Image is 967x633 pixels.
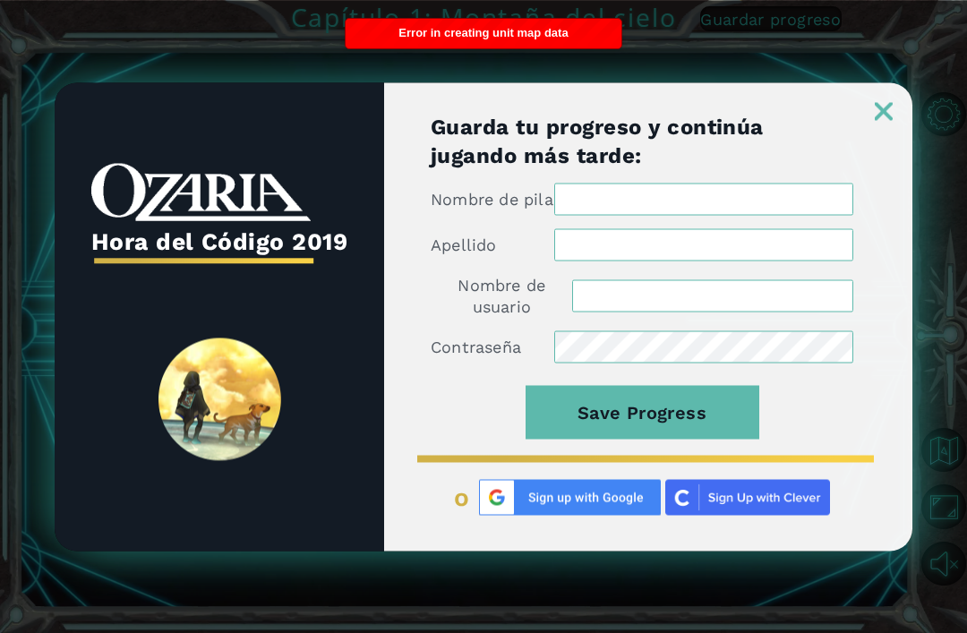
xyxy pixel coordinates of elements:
img: Google%20Sign%20Up.png [479,479,661,515]
img: ExitButton_Dusk.png [875,102,893,120]
label: Apellido [431,234,497,255]
button: Save Progress [526,385,759,439]
h3: Hora del Código 2019 [91,222,348,261]
label: Contraseña [431,336,521,357]
label: Nombre de usuario [431,274,572,317]
img: whiteOzariaWordmark.png [91,163,311,221]
label: Nombre de pila [431,188,553,210]
img: SpiritLandReveal.png [158,338,281,461]
span: Error in creating unit map data [398,26,568,39]
img: clever_sso_button@2x.png [665,479,830,515]
span: o [454,483,470,511]
h1: Guarda tu progreso y continúa jugando más tarde: [431,112,853,169]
